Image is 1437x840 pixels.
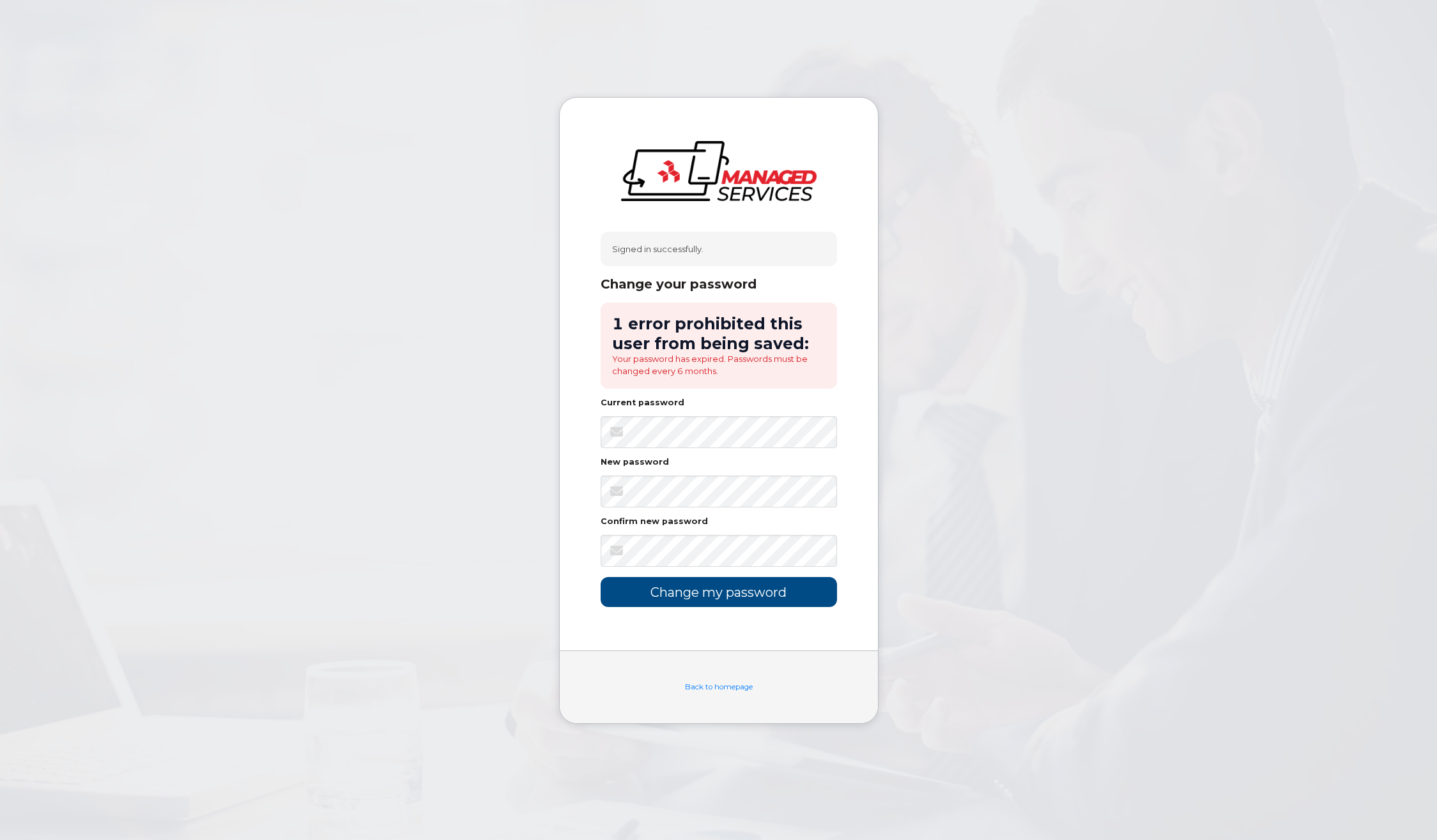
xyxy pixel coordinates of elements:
div: Signed in successfully. [601,232,837,267]
div: Change your password [601,276,837,292]
label: Confirm new password [601,518,708,526]
input: Change my password [601,577,837,607]
a: Back to homepage [685,682,753,691]
li: Your password has expired. Passwords must be changed every 6 months. [612,353,826,377]
label: New password [601,458,669,467]
img: logo-large.png [621,141,817,201]
h2: 1 error prohibited this user from being saved: [612,314,826,353]
label: Current password [601,399,684,407]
